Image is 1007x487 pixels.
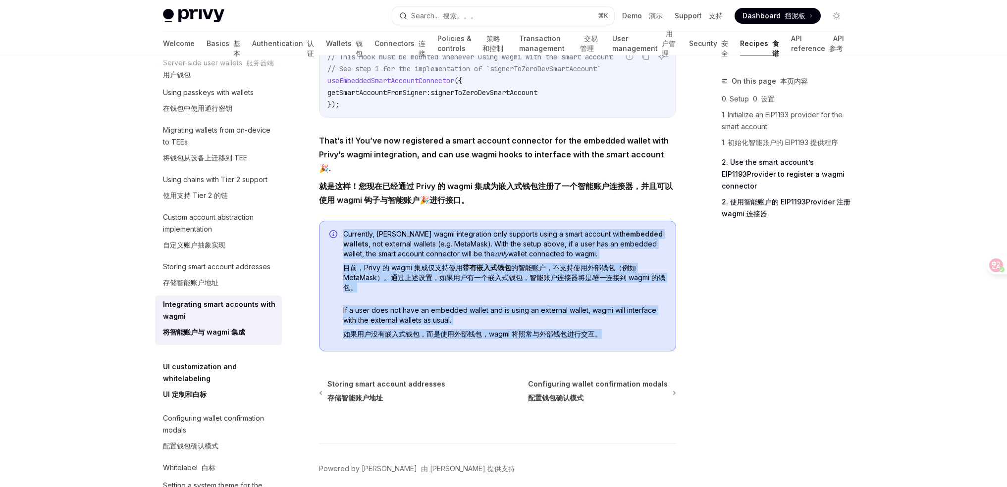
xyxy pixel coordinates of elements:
[419,39,425,57] font: 连接
[829,34,844,52] font: API 参考
[495,249,508,258] em: only
[327,393,383,402] font: 存储智能账户地址
[343,263,665,292] font: 目前，Privy 的 wagmi 集成仅支持使用 的智能账户，不支持使用外部钱包（例如 MetaMask）。通过上述设置，如果用户有一个嵌入式钱包，智能账户连接器将是 连接到 wagmi 的钱包。
[163,104,232,112] font: 在钱包中使用通行密钥
[155,409,282,459] a: Configuring wallet confirmation modals配置钱包确认模式
[327,64,601,73] span: // See step 1 for the implementation of `signerToZeroDevSmartAccount`
[327,100,339,109] span: });
[163,241,225,249] font: 自定义账户抽象实现
[163,124,276,168] div: Migrating wallets from on-device to TEEs
[163,462,215,474] div: Whitelabel
[327,88,430,97] span: getSmartAccountFromSigner:
[326,32,363,55] a: Wallets 钱包
[327,379,445,407] span: Storing smart account addresses
[732,75,808,87] span: On this page
[155,84,282,121] a: Using passkeys with wallets在钱包中使用通行密钥
[155,121,282,171] a: Migrating wallets from on-device to TEEs将钱包从设备上迁移到 TEE
[163,278,218,287] font: 存储智能账户地址
[163,328,245,336] font: 将智能账户与 wagmi 集成
[785,11,805,20] font: 挡泥板
[753,95,775,103] font: 0. 设置
[722,197,850,218] font: 2. 使用智能账户的 EIP1193Provider 注册 wagmi 连接器
[612,32,677,55] a: User management 用户管理
[163,412,276,456] div: Configuring wallet confirmation modals
[163,9,224,23] img: light logo
[163,361,282,404] h5: UI customization and whitelabeling
[580,34,598,52] font: 交易管理
[327,52,613,61] span: // This hook must be mounted whenever using wagmi with the smart account
[598,12,608,20] span: ⌘ K
[482,34,503,52] font: 策略和控制
[639,50,652,63] button: Copy the contents from the code block
[155,258,282,295] a: Storing smart account addresses存储智能账户地址
[735,8,821,24] a: Dashboard 挡泥板
[662,29,676,57] font: 用户管理
[163,32,195,55] a: Welcome
[319,181,673,205] font: 就是这样！您现在已经通过 Privy 的 wagmi 集成为嵌入式钱包注册了一个智能账户连接器，并且可以使用 wagmi 钩子与智能账户🎉进行接口。
[233,39,240,57] font: 基本
[202,463,215,472] font: 白标
[319,136,676,205] strong: That’s it! You’ve now registered a smart account connector for the embedded wallet with Privy’s w...
[320,379,445,407] a: Storing smart account addresses存储智能账户地址
[772,39,779,57] font: 食谱
[155,295,282,345] a: Integrating smart accounts with wagmi将智能账户与 wagmi 集成
[329,230,339,240] svg: Info
[675,11,723,21] a: Support 支持
[689,32,728,55] a: Security 安全
[623,50,636,63] button: Report incorrect code
[374,32,425,55] a: Connectors 连接
[740,32,779,55] a: Recipes 食谱
[155,208,282,258] a: Custom account abstraction implementation自定义账户抽象实现
[163,153,247,162] font: 将钱包从设备上迁移到 TEE
[207,32,240,55] a: Basics 基本
[163,191,228,199] font: 使用支持 Tier 2 的链
[829,8,845,24] button: Toggle dark mode
[722,154,852,226] a: 2. Use the smart account’s EIP1193Provider to register a wagmi connector2. 使用智能账户的 EIP1193Provide...
[791,32,845,55] a: API reference API 参考
[780,77,808,85] font: 本页内容
[722,91,852,107] a: 0. Setup 0. 设置
[356,39,363,57] font: 钱包
[592,273,606,282] em: 唯一
[343,229,666,296] span: Currently, [PERSON_NAME] wagmi integration only supports using a smart account with , not externa...
[437,32,507,55] a: Policies & controls 策略和控制
[163,87,254,118] div: Using passkeys with wallets
[252,32,314,55] a: Authentication 认证
[155,171,282,208] a: Using chains with Tier 2 support使用支持 Tier 2 的链
[155,459,282,477] a: Whitelabel 白标
[411,10,477,22] div: Search...
[343,330,602,338] font: 如果用户没有嵌入式钱包，而是使用外部钱包，wagmi 将照常与外部钱包进行交互。
[649,11,663,20] font: 演示
[622,11,663,21] a: Demo 演示
[307,39,314,57] font: 认证
[163,174,267,205] div: Using chains with Tier 2 support
[163,441,218,450] font: 配置钱包确认模式
[163,261,270,292] div: Storing smart account addresses
[463,263,511,272] strong: 带有嵌入式钱包
[430,88,537,97] span: signerToZeroDevSmartAccount
[722,138,838,146] font: 1. 初始化智能账户的 EIP1193 提供程序
[519,32,601,55] a: Transaction management 交易管理
[443,11,477,20] font: 搜索。。。
[721,39,728,57] font: 安全
[709,11,723,20] font: 支持
[421,464,515,473] font: 由 [PERSON_NAME] 提供支持
[163,298,276,342] div: Integrating smart accounts with wagmi
[528,393,583,402] font: 配置钱包确认模式
[163,211,276,255] div: Custom account abstraction implementation
[392,7,614,25] button: Search... 搜索。。。⌘K
[655,50,668,63] button: Ask AI
[528,379,675,407] a: Configuring wallet confirmation modals配置钱包确认模式
[343,305,666,343] span: If a user does not have an embedded wallet and is using an external wallet, wagmi will interface ...
[722,107,852,154] a: 1. Initialize an EIP1193 provider for the smart account1. 初始化智能账户的 EIP1193 提供程序
[319,464,515,474] a: Powered by [PERSON_NAME] 由 [PERSON_NAME] 提供支持
[454,76,462,85] span: ({
[163,390,207,398] font: UI 定制和白标
[528,379,668,407] span: Configuring wallet confirmation modals
[327,76,454,85] span: useEmbeddedSmartAccountConnector
[742,11,805,21] span: Dashboard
